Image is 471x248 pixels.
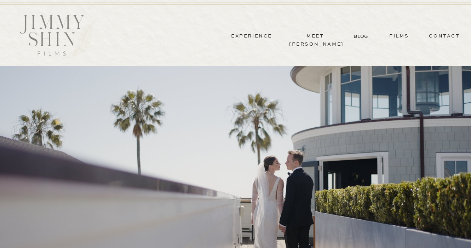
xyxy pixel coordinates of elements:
a: films [382,32,417,40]
a: experience [225,32,278,40]
a: meet [PERSON_NAME] [289,32,341,40]
a: contact [419,32,470,40]
a: BLOG [354,33,369,40]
